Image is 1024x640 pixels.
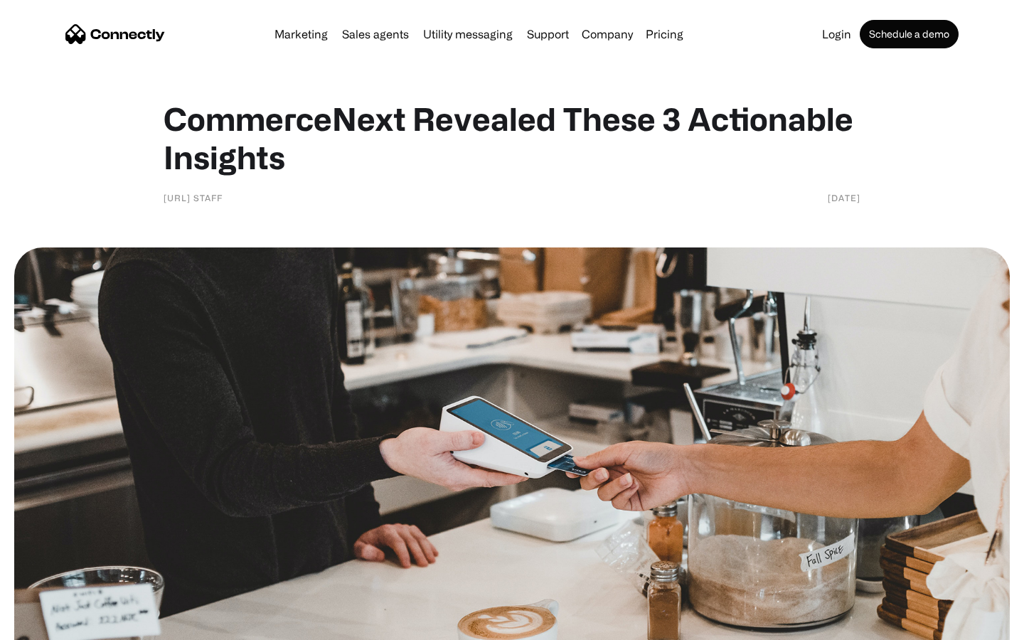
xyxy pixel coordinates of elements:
[417,28,518,40] a: Utility messaging
[336,28,415,40] a: Sales agents
[164,100,860,176] h1: CommerceNext Revealed These 3 Actionable Insights
[582,24,633,44] div: Company
[521,28,575,40] a: Support
[640,28,689,40] a: Pricing
[816,28,857,40] a: Login
[828,191,860,205] div: [DATE]
[164,191,223,205] div: [URL] Staff
[28,615,85,635] ul: Language list
[269,28,334,40] a: Marketing
[860,20,959,48] a: Schedule a demo
[14,615,85,635] aside: Language selected: English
